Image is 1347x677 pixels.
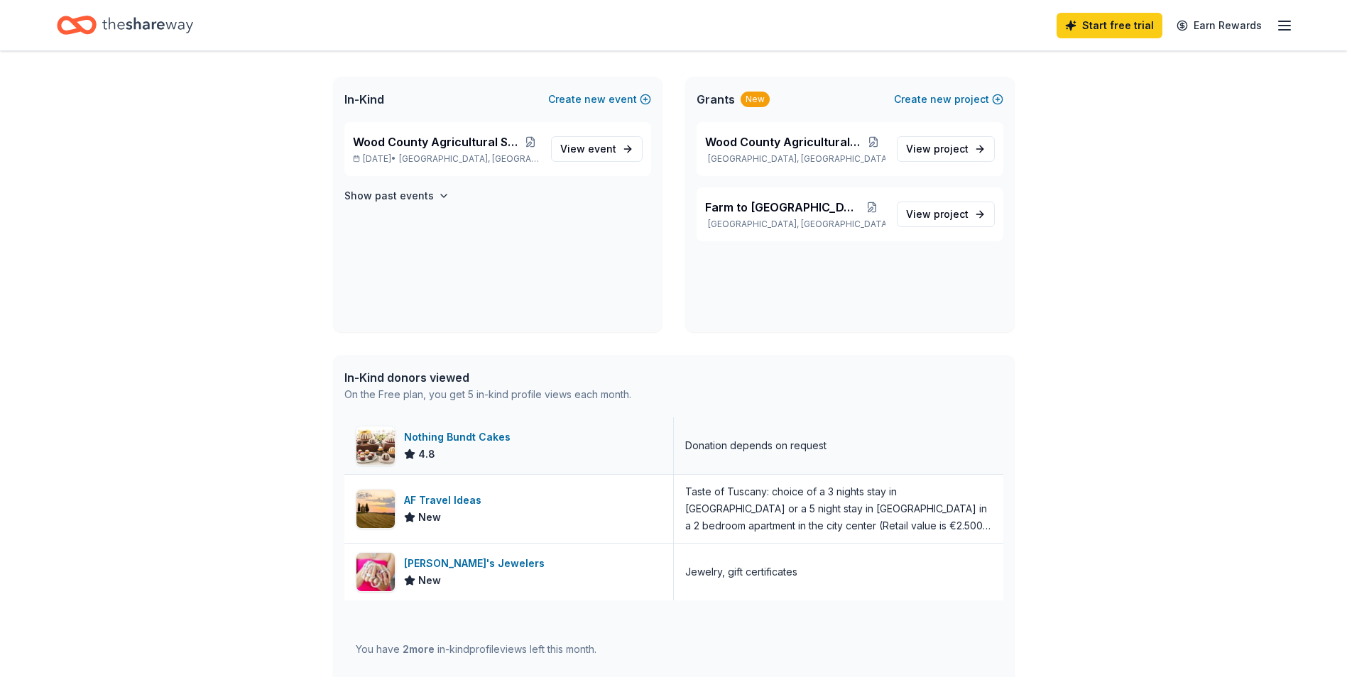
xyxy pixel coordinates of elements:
div: In-Kind donors viewed [344,369,631,386]
p: [GEOGRAPHIC_DATA], [GEOGRAPHIC_DATA] [705,219,885,230]
h4: Show past events [344,187,434,204]
div: Taste of Tuscany: choice of a 3 nights stay in [GEOGRAPHIC_DATA] or a 5 night stay in [GEOGRAPHIC... [685,483,992,534]
a: View project [897,136,995,162]
span: View [906,206,969,223]
img: Image for Nothing Bundt Cakes [356,426,395,465]
div: Nothing Bundt Cakes [404,429,516,446]
span: View [560,141,616,158]
span: 4.8 [418,446,435,463]
a: Earn Rewards [1168,13,1270,38]
span: Grants [697,91,735,108]
span: new [930,91,951,108]
button: Createnewproject [894,91,1003,108]
span: project [934,143,969,155]
span: Wood County Agricultural Society [705,133,862,150]
span: In-Kind [344,91,384,108]
span: project [934,208,969,220]
a: View event [551,136,643,162]
img: Image for Zachary's Jewelers [356,553,395,591]
p: [DATE] • [353,153,540,165]
span: Wood County Agricultural Society Spring Raffle [353,133,522,150]
img: Image for AF Travel Ideas [356,490,395,528]
button: Show past events [344,187,449,204]
button: Createnewevent [548,91,651,108]
a: View project [897,202,995,227]
span: 2 more [403,643,435,655]
div: On the Free plan, you get 5 in-kind profile views each month. [344,386,631,403]
span: Farm to [GEOGRAPHIC_DATA] [705,199,859,216]
span: View [906,141,969,158]
div: Donation depends on request [685,437,827,454]
p: [GEOGRAPHIC_DATA], [GEOGRAPHIC_DATA] [705,153,885,165]
span: [GEOGRAPHIC_DATA], [GEOGRAPHIC_DATA] [399,153,539,165]
span: event [588,143,616,155]
div: You have in-kind profile views left this month. [356,641,596,658]
span: new [584,91,606,108]
div: New [741,92,770,107]
span: New [418,572,441,589]
a: Start free trial [1057,13,1162,38]
div: [PERSON_NAME]'s Jewelers [404,555,550,572]
a: Home [57,9,193,42]
div: AF Travel Ideas [404,492,487,509]
span: New [418,509,441,526]
div: Jewelry, gift certificates [685,563,797,580]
